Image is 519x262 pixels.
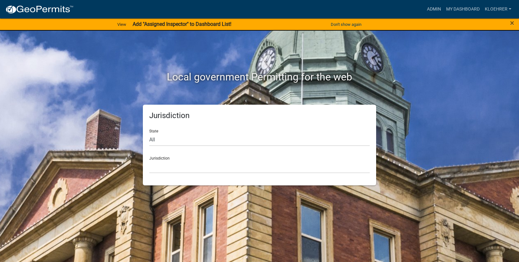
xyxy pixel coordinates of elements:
h2: Local government Permitting for the web [82,71,437,83]
a: My Dashboard [444,3,482,15]
span: × [510,19,514,27]
a: kloehrer [482,3,514,15]
a: View [115,19,129,30]
button: Close [510,19,514,27]
h5: Jurisdiction [149,111,370,120]
button: Don't show again [328,19,364,30]
strong: Add "Assigned Inspector" to Dashboard List! [133,21,231,27]
a: Admin [424,3,444,15]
